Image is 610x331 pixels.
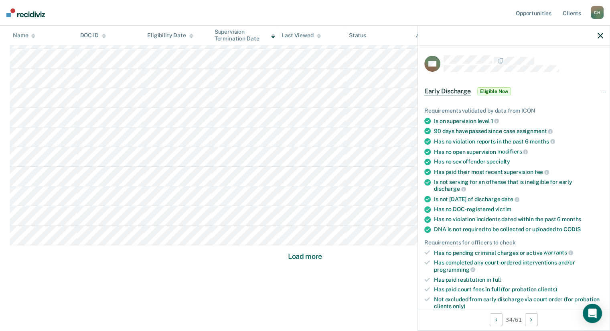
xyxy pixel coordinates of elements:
div: Supervision Termination Date [215,28,276,42]
span: victim [495,206,511,212]
button: Next Opportunity [525,313,538,326]
span: fee [535,169,549,175]
button: Previous Opportunity [490,313,503,326]
div: Has paid their most recent supervision [434,168,603,176]
div: Has no open supervision [434,148,603,155]
div: DOC ID [80,32,106,39]
span: CODIS [563,226,580,232]
div: Assigned to [416,32,454,39]
div: DNA is not required to be collected or uploaded to [434,226,603,233]
div: 34 / 61 [418,309,610,330]
div: Has no violation incidents dated within the past 6 [434,216,603,223]
span: Eligible Now [477,87,511,95]
img: Recidiviz [6,8,45,17]
div: Has paid court fees in full (for probation [434,286,603,293]
div: C H [591,6,604,19]
span: full [492,277,501,283]
div: Has no DOC-registered [434,206,603,213]
div: 90 days have passed since case [434,127,603,135]
span: programming [434,266,475,273]
span: date [501,196,519,202]
div: Requirements validated by data from ICON [424,107,603,114]
span: assignment [517,128,553,134]
span: clients) [538,286,557,293]
div: Name [13,32,35,39]
div: Has paid restitution in [434,277,603,283]
span: Early Discharge [424,87,471,95]
div: Has no sex offender [434,158,603,165]
div: Not excluded from early discharge via court order (for probation clients [434,296,603,310]
div: Eligibility Date [147,32,193,39]
span: months [530,138,555,145]
span: 1 [491,118,499,124]
span: months [562,216,581,222]
div: Status [349,32,366,39]
span: modifiers [497,148,528,155]
div: Has completed any court-ordered interventions and/or [434,259,603,273]
span: discharge [434,186,466,192]
div: Early DischargeEligible Now [418,79,610,104]
div: Is not [DATE] of discharge [434,196,603,203]
div: Is on supervision level [434,117,603,125]
div: Has no pending criminal charges or active [434,249,603,256]
span: specialty [486,158,510,165]
div: Has no violation reports in the past 6 [434,138,603,145]
span: only) [453,303,465,309]
div: Open Intercom Messenger [583,304,602,323]
div: Is not serving for an offense that is ineligible for early [434,179,603,192]
button: Load more [286,252,324,261]
div: Last Viewed [282,32,320,39]
div: Requirements for officers to check [424,239,603,246]
span: warrants [543,249,573,256]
